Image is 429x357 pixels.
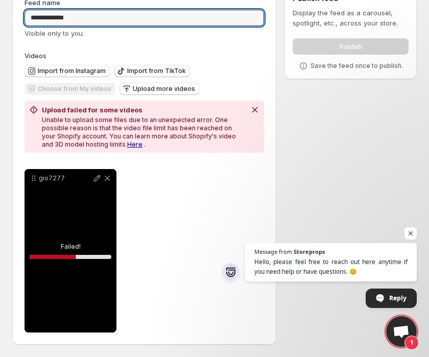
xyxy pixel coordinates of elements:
[127,67,186,75] span: Import from TikTok
[127,140,142,148] a: Here
[38,67,106,75] span: Import from Instagram
[39,174,92,182] p: gio7277
[293,8,409,28] p: Display the feed as a carousel, spotlight, etc., across your store.
[404,336,419,350] span: 1
[25,52,46,60] span: Videos
[133,85,195,93] span: Upload more videos
[254,257,408,276] span: Hello, please feel free to reach out here anytime if you need help or have questions. 😊
[42,105,246,115] h2: Upload failed for some videos
[25,169,116,332] div: gio7277Failed!56.433172324405355%
[386,316,417,347] a: Open chat
[25,29,84,37] span: Visible only to you.
[25,65,110,77] button: Import from Instagram
[254,249,292,254] span: Message from
[389,289,407,307] span: Reply
[114,65,190,77] button: Import from TikTok
[294,249,325,254] span: Storeprops
[42,116,246,149] p: Unable to upload some files due to an unexpected error. One possible reason is that the video fil...
[311,62,403,70] p: Save the feed once to publish.
[248,103,262,117] button: Dismiss notification
[120,83,199,95] button: Upload more videos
